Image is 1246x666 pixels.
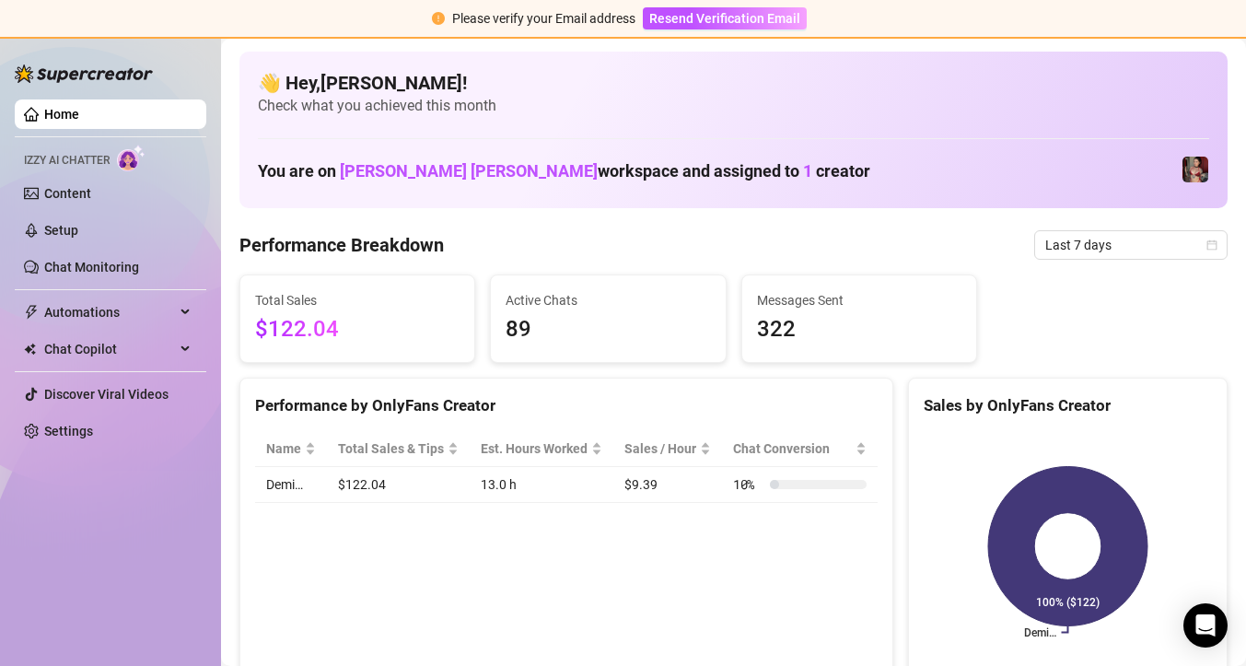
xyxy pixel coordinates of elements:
[327,431,470,467] th: Total Sales & Tips
[15,64,153,83] img: logo-BBDzfeDw.svg
[643,7,807,29] button: Resend Verification Email
[722,431,878,467] th: Chat Conversion
[613,431,722,467] th: Sales / Hour
[340,161,598,181] span: [PERSON_NAME] [PERSON_NAME]
[255,312,460,347] span: $122.04
[44,260,139,275] a: Chat Monitoring
[255,431,327,467] th: Name
[803,161,812,181] span: 1
[24,152,110,169] span: Izzy AI Chatter
[733,438,852,459] span: Chat Conversion
[733,474,763,495] span: 10 %
[1045,231,1217,259] span: Last 7 days
[44,298,175,327] span: Automations
[327,467,470,503] td: $122.04
[924,393,1212,418] div: Sales by OnlyFans Creator
[44,424,93,438] a: Settings
[613,467,722,503] td: $9.39
[44,387,169,402] a: Discover Viral Videos
[1183,603,1228,648] div: Open Intercom Messenger
[506,290,710,310] span: Active Chats
[757,290,961,310] span: Messages Sent
[44,186,91,201] a: Content
[432,12,445,25] span: exclamation-circle
[624,438,696,459] span: Sales / Hour
[24,343,36,356] img: Chat Copilot
[470,467,613,503] td: 13.0 h
[258,161,870,181] h1: You are on workspace and assigned to creator
[255,393,878,418] div: Performance by OnlyFans Creator
[1024,626,1056,639] text: Demi…
[24,305,39,320] span: thunderbolt
[44,334,175,364] span: Chat Copilot
[757,312,961,347] span: 322
[649,11,800,26] span: Resend Verification Email
[1206,240,1217,251] span: calendar
[258,96,1209,116] span: Check what you achieved this month
[266,438,301,459] span: Name
[44,107,79,122] a: Home
[255,290,460,310] span: Total Sales
[117,145,146,171] img: AI Chatter
[258,70,1209,96] h4: 👋 Hey, [PERSON_NAME] !
[255,467,327,503] td: Demi…
[239,232,444,258] h4: Performance Breakdown
[481,438,588,459] div: Est. Hours Worked
[1182,157,1208,182] img: Demi
[338,438,444,459] span: Total Sales & Tips
[452,8,635,29] div: Please verify your Email address
[44,223,78,238] a: Setup
[506,312,710,347] span: 89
